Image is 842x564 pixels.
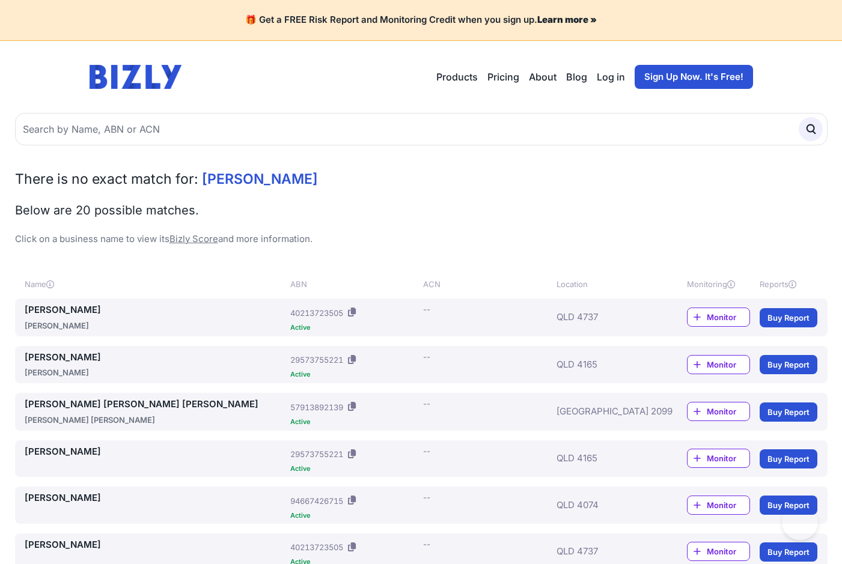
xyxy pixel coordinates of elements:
a: Buy Report [760,355,817,374]
a: Buy Report [760,449,817,468]
button: Products [436,70,478,84]
div: ACN [423,278,551,290]
div: Active [290,371,418,378]
div: 40213723505 [290,307,343,319]
a: [PERSON_NAME] [25,491,286,505]
div: [GEOGRAPHIC_DATA] 2099 [557,398,651,426]
a: Pricing [487,70,519,84]
p: Click on a business name to view its and more information. [15,232,828,246]
a: [PERSON_NAME] [25,351,286,365]
div: Monitoring [687,278,750,290]
a: [PERSON_NAME] [25,538,286,552]
div: Active [290,419,418,425]
div: QLD 4074 [557,491,651,519]
a: Monitor [687,496,750,515]
a: Buy Report [760,308,817,327]
a: Log in [597,70,625,84]
h4: 🎁 Get a FREE Risk Report and Monitoring Credit when you sign up. [14,14,828,26]
a: Buy Report [760,542,817,562]
div: QLD 4165 [557,351,651,379]
span: Monitor [707,405,749,417]
div: -- [423,538,430,550]
div: ABN [290,278,418,290]
span: Monitor [707,359,749,371]
div: QLD 4165 [557,445,651,473]
a: Monitor [687,308,750,327]
div: -- [423,351,430,363]
div: Active [290,465,418,472]
input: Search by Name, ABN or ACN [15,113,828,145]
div: [PERSON_NAME] [PERSON_NAME] [25,414,286,426]
span: Monitor [707,311,749,323]
div: 57913892139 [290,401,343,413]
span: [PERSON_NAME] [202,171,318,187]
div: 29573755221 [290,354,343,366]
div: Active [290,324,418,331]
a: Monitor [687,402,750,421]
div: Location [557,278,651,290]
a: Buy Report [760,402,817,422]
span: Monitor [707,452,749,464]
a: Buy Report [760,496,817,515]
div: -- [423,303,430,315]
div: Name [25,278,286,290]
div: QLD 4737 [557,303,651,332]
span: Monitor [707,499,749,511]
a: Bizly Score [169,233,218,244]
div: 40213723505 [290,541,343,553]
div: -- [423,491,430,503]
div: [PERSON_NAME] [25,366,286,378]
a: Monitor [687,542,750,561]
a: [PERSON_NAME] [25,445,286,459]
a: [PERSON_NAME] [PERSON_NAME] [PERSON_NAME] [25,398,286,411]
iframe: Toggle Customer Support [782,504,818,540]
a: Blog [566,70,587,84]
div: Reports [760,278,817,290]
a: Monitor [687,449,750,468]
div: Active [290,512,418,519]
div: [PERSON_NAME] [25,320,286,332]
a: About [529,70,557,84]
span: Monitor [707,545,749,557]
a: Monitor [687,355,750,374]
span: Below are 20 possible matches. [15,203,199,217]
span: There is no exact match for: [15,171,198,187]
a: Sign Up Now. It's Free! [635,65,753,89]
div: 29573755221 [290,448,343,460]
a: Learn more » [537,14,597,25]
div: 94667426715 [290,495,343,507]
div: -- [423,445,430,457]
a: [PERSON_NAME] [25,303,286,317]
div: -- [423,398,430,410]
